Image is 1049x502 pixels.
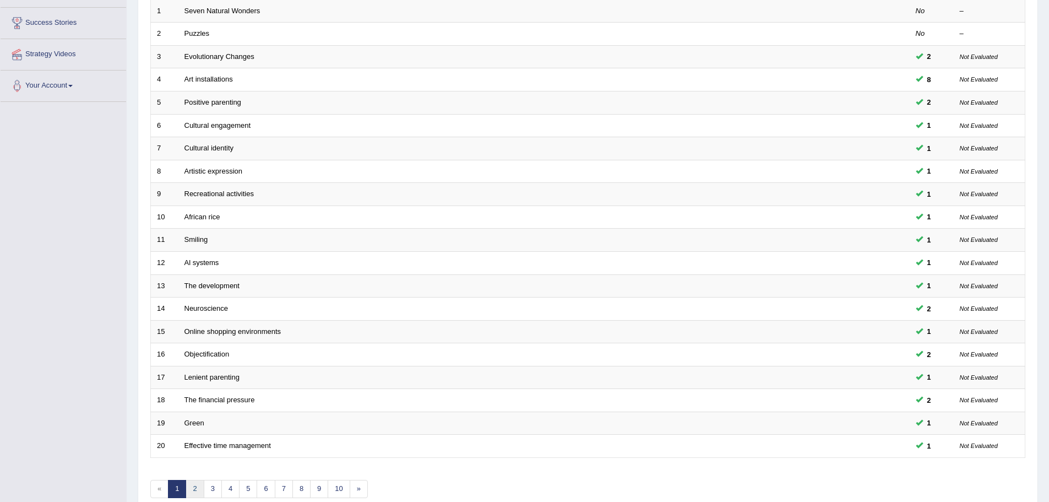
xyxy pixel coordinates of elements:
[184,373,240,381] a: Lenient parenting
[184,167,242,175] a: Artistic expression
[184,29,210,37] a: Puzzles
[151,45,178,68] td: 3
[150,480,169,498] span: «
[310,480,328,498] a: 9
[184,7,260,15] a: Seven Natural Wonders
[923,143,936,154] span: You can still take this question
[151,389,178,412] td: 18
[960,99,998,106] small: Not Evaluated
[923,120,936,131] span: You can still take this question
[960,214,998,220] small: Not Evaluated
[221,480,240,498] a: 4
[1,71,126,98] a: Your Account
[923,211,936,223] span: You can still take this question
[923,234,936,246] span: You can still take this question
[275,480,293,498] a: 7
[184,327,281,336] a: Online shopping environments
[151,343,178,366] td: 16
[923,165,936,177] span: You can still take this question
[239,480,257,498] a: 5
[916,29,925,37] em: No
[151,274,178,298] td: 13
[923,257,936,268] span: You can still take this question
[923,440,936,452] span: You can still take this question
[184,75,233,83] a: Art installations
[923,96,936,108] span: You can still take this question
[923,395,936,406] span: You can still take this question
[960,76,998,83] small: Not Evaluated
[960,260,998,266] small: Not Evaluated
[151,114,178,137] td: 6
[960,420,998,427] small: Not Evaluated
[151,160,178,183] td: 8
[184,144,234,152] a: Cultural identity
[151,298,178,321] td: 14
[923,349,936,360] span: You can still take this question
[204,480,222,498] a: 3
[292,480,311,498] a: 8
[960,374,998,381] small: Not Evaluated
[151,251,178,274] td: 12
[151,91,178,115] td: 5
[151,137,178,160] td: 7
[960,305,998,312] small: Not Evaluated
[184,52,254,61] a: Evolutionary Changes
[184,190,254,198] a: Recreational activities
[151,68,178,91] td: 4
[923,371,936,383] span: You can still take this question
[184,98,241,106] a: Positive parenting
[923,51,936,62] span: You can still take this question
[960,29,1019,39] div: –
[328,480,350,498] a: 10
[186,480,204,498] a: 2
[960,6,1019,17] div: –
[960,122,998,129] small: Not Evaluated
[184,235,208,244] a: Smiling
[184,121,251,129] a: Cultural engagement
[151,23,178,46] td: 2
[184,396,255,404] a: The financial pressure
[923,417,936,429] span: You can still take this question
[923,74,936,85] span: You can still take this question
[151,366,178,389] td: 17
[151,412,178,435] td: 19
[184,282,240,290] a: The development
[350,480,368,498] a: »
[960,191,998,197] small: Not Evaluated
[923,303,936,315] span: You can still take this question
[151,320,178,343] td: 15
[960,442,998,449] small: Not Evaluated
[960,236,998,243] small: Not Evaluated
[960,328,998,335] small: Not Evaluated
[960,283,998,289] small: Not Evaluated
[960,145,998,152] small: Not Evaluated
[151,183,178,206] td: 9
[151,206,178,229] td: 10
[960,53,998,60] small: Not Evaluated
[960,168,998,175] small: Not Evaluated
[916,7,925,15] em: No
[923,280,936,292] span: You can still take this question
[923,188,936,200] span: You can still take this question
[1,39,126,67] a: Strategy Videos
[184,304,229,312] a: Neuroscience
[184,350,230,358] a: Objectification
[257,480,275,498] a: 6
[168,480,186,498] a: 1
[184,441,271,450] a: Effective time management
[184,213,220,221] a: African rice
[151,435,178,458] td: 20
[151,229,178,252] td: 11
[1,8,126,35] a: Success Stories
[184,258,219,267] a: Al systems
[184,419,204,427] a: Green
[923,326,936,337] span: You can still take this question
[960,397,998,403] small: Not Evaluated
[960,351,998,358] small: Not Evaluated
